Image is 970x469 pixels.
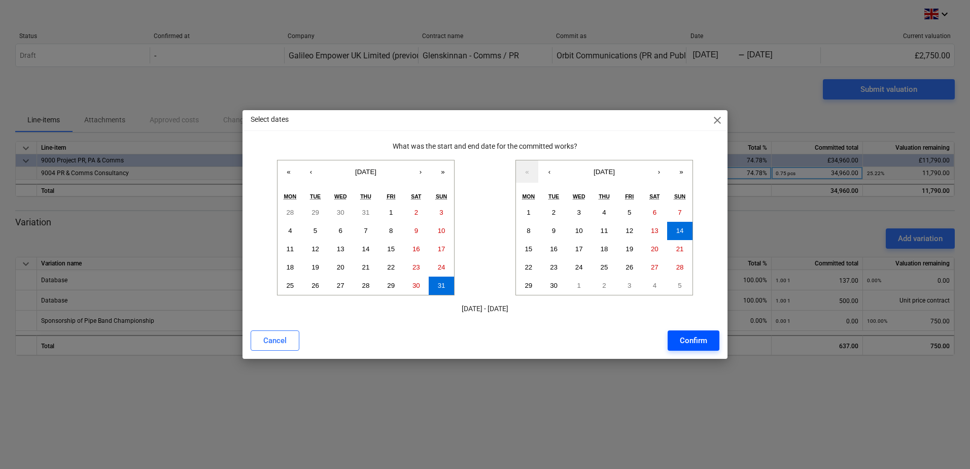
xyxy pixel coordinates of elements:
[278,204,303,222] button: 28 July 2025
[328,277,353,295] button: 27 August 2025
[541,258,567,277] button: 23 September 2025
[516,160,538,183] button: «
[674,193,685,199] abbr: Sunday
[592,277,617,295] button: 2 October 2025
[362,263,370,271] abbr: 21 August 2025
[628,282,631,289] abbr: 3 October 2025
[414,209,418,216] abbr: 2 August 2025
[251,304,719,314] p: [DATE] - [DATE]
[378,222,404,240] button: 8 August 2025
[626,263,633,271] abbr: 26 September 2025
[626,245,633,253] abbr: 19 September 2025
[337,245,344,253] abbr: 13 August 2025
[516,258,541,277] button: 22 September 2025
[667,258,692,277] button: 28 September 2025
[429,204,454,222] button: 3 August 2025
[303,222,328,240] button: 5 August 2025
[353,258,378,277] button: 21 August 2025
[251,114,289,125] p: Select dates
[353,204,378,222] button: 31 July 2025
[538,160,561,183] button: ‹
[651,245,659,253] abbr: 20 September 2025
[378,258,404,277] button: 22 August 2025
[516,222,541,240] button: 8 September 2025
[414,227,418,234] abbr: 9 August 2025
[525,263,532,271] abbr: 22 September 2025
[412,282,420,289] abbr: 30 August 2025
[625,193,634,199] abbr: Friday
[676,263,684,271] abbr: 28 September 2025
[541,277,567,295] button: 30 September 2025
[404,222,429,240] button: 9 August 2025
[642,258,668,277] button: 27 September 2025
[617,240,642,258] button: 19 September 2025
[678,209,681,216] abbr: 7 September 2025
[439,209,443,216] abbr: 3 August 2025
[602,209,606,216] abbr: 4 September 2025
[404,240,429,258] button: 16 August 2025
[642,240,668,258] button: 20 September 2025
[286,263,294,271] abbr: 18 August 2025
[561,160,648,183] button: [DATE]
[678,282,681,289] abbr: 5 October 2025
[334,193,347,199] abbr: Wednesday
[303,204,328,222] button: 29 July 2025
[592,222,617,240] button: 11 September 2025
[592,240,617,258] button: 18 September 2025
[288,227,292,234] abbr: 4 August 2025
[389,209,393,216] abbr: 1 August 2025
[552,209,556,216] abbr: 2 September 2025
[577,209,581,216] abbr: 3 September 2025
[355,168,376,176] span: [DATE]
[404,258,429,277] button: 23 August 2025
[575,263,583,271] abbr: 24 September 2025
[337,282,344,289] abbr: 27 August 2025
[278,222,303,240] button: 4 August 2025
[651,263,659,271] abbr: 27 September 2025
[311,263,319,271] abbr: 19 August 2025
[286,245,294,253] abbr: 11 August 2025
[387,193,395,199] abbr: Friday
[601,263,608,271] abbr: 25 September 2025
[438,245,445,253] abbr: 17 August 2025
[364,227,367,234] abbr: 7 August 2025
[667,222,692,240] button: 14 September 2025
[438,263,445,271] abbr: 24 August 2025
[387,282,395,289] abbr: 29 August 2025
[286,282,294,289] abbr: 25 August 2025
[592,204,617,222] button: 4 September 2025
[362,209,370,216] abbr: 31 July 2025
[676,227,684,234] abbr: 14 September 2025
[541,204,567,222] button: 2 September 2025
[278,240,303,258] button: 11 August 2025
[429,222,454,240] button: 10 August 2025
[284,193,297,199] abbr: Monday
[353,240,378,258] button: 14 August 2025
[550,245,558,253] abbr: 16 September 2025
[642,204,668,222] button: 6 September 2025
[339,227,342,234] abbr: 6 August 2025
[311,282,319,289] abbr: 26 August 2025
[617,222,642,240] button: 12 September 2025
[322,160,409,183] button: [DATE]
[670,160,692,183] button: »
[648,160,670,183] button: ›
[328,240,353,258] button: 13 August 2025
[575,245,583,253] abbr: 17 September 2025
[667,277,692,295] button: 5 October 2025
[516,277,541,295] button: 29 September 2025
[642,222,668,240] button: 13 September 2025
[525,282,532,289] abbr: 29 September 2025
[523,193,535,199] abbr: Monday
[438,282,445,289] abbr: 31 August 2025
[617,258,642,277] button: 26 September 2025
[362,282,370,289] abbr: 28 August 2025
[642,277,668,295] button: 4 October 2025
[387,245,395,253] abbr: 15 August 2025
[575,227,583,234] abbr: 10 September 2025
[552,227,556,234] abbr: 9 September 2025
[303,258,328,277] button: 19 August 2025
[592,258,617,277] button: 25 September 2025
[573,193,585,199] abbr: Wednesday
[432,160,454,183] button: »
